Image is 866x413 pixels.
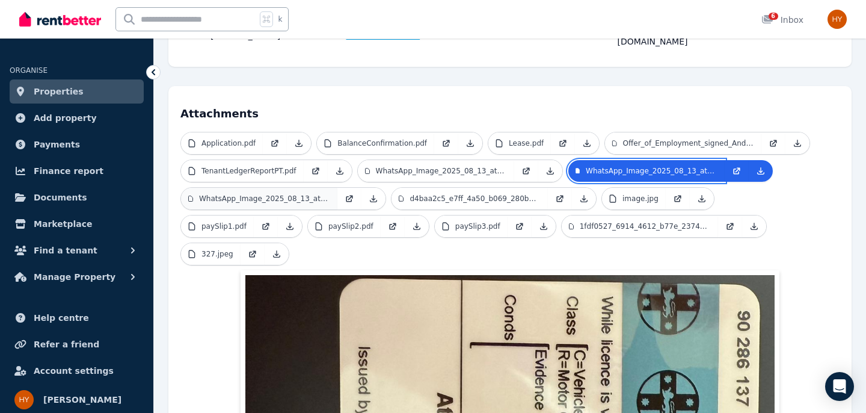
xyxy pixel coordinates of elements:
a: Download Attachment [287,132,311,154]
p: WhatsApp_Image_2025_08_13_at_12.53.54.jpeg [376,166,507,176]
a: d4baa2c5_e7ff_4a50_b069_280b91eefcf4.jpeg [392,188,548,210]
p: WhatsApp_Image_2025_08_13_at_12.53.54_1.jpeg [586,166,717,176]
a: Payments [10,132,144,157]
a: paySlip1.pdf [181,216,254,237]
p: WhatsApp_Image_2025_08_13_at_12.59.56.jpeg [199,194,330,203]
button: Manage Property [10,265,144,289]
a: Account settings [10,359,144,383]
a: Help centre [10,306,144,330]
a: Finance report [10,159,144,183]
span: k [278,14,282,24]
a: Download Attachment [458,132,482,154]
span: Payments [34,137,80,152]
a: Download Attachment [328,160,352,182]
p: paySlip3.pdf [455,222,500,231]
a: Open in new Tab [548,188,572,210]
span: Finance report [34,164,103,178]
span: Properties [34,84,84,99]
img: Helen Yiallouros [828,10,847,29]
a: Download Attachment [742,216,766,237]
a: Open in new Tab [666,188,690,210]
a: 1fdf0527_6914_4612_b77e_237495d097c0.jpeg [562,216,718,237]
a: Download Attachment [361,188,385,210]
span: [PERSON_NAME] [43,393,121,407]
a: Open in new Tab [241,243,265,265]
a: Open in new Tab [761,132,785,154]
p: BalanceConfirmation.pdf [337,138,427,148]
span: Help centre [34,311,89,325]
a: Lease.pdf [488,132,551,154]
a: Open in new Tab [508,216,532,237]
a: image.jpg [602,188,666,210]
a: Properties [10,79,144,104]
a: Application.pdf [181,132,263,154]
a: Open in new Tab [304,160,328,182]
a: Open in new Tab [551,132,575,154]
span: Account settings [34,364,114,378]
p: 1fdf0527_6914_4612_b77e_237495d097c0.jpeg [580,222,711,231]
span: Find a tenant [34,243,97,258]
a: Download Attachment [785,132,809,154]
a: paySlip3.pdf [435,216,508,237]
button: Find a tenant [10,238,144,262]
a: Open in new Tab [434,132,458,154]
span: Add property [34,111,97,125]
a: Refer a friend [10,332,144,356]
a: Open in new Tab [514,160,538,182]
a: Download Attachment [278,216,302,237]
a: paySlip2.pdf [308,216,381,237]
p: TenantLedgerReportPT.pdf [201,166,296,176]
a: Download Attachment [749,160,773,182]
a: 327.jpeg [181,243,241,265]
a: Add property [10,106,144,130]
a: TenantLedgerReportPT.pdf [181,160,304,182]
img: RentBetter [19,10,101,28]
a: Open in new Tab [254,216,278,237]
a: WhatsApp_Image_2025_08_13_at_12.53.54.jpeg [358,160,514,182]
span: ORGANISE [10,66,48,75]
a: Download Attachment [538,160,562,182]
a: WhatsApp_Image_2025_08_13_at_12.53.54_1.jpeg [568,160,725,182]
p: paySlip1.pdf [201,222,247,231]
a: Open in new Tab [337,188,361,210]
a: Marketplace [10,212,144,236]
p: d4baa2c5_e7ff_4a50_b069_280b91eefcf4.jpeg [410,194,541,203]
a: Download Attachment [265,243,289,265]
div: Inbox [761,14,803,26]
span: Documents [34,190,87,205]
p: image.jpg [622,194,659,203]
p: paySlip2.pdf [328,222,373,231]
img: Helen Yiallouros [14,390,34,409]
a: Download Attachment [575,132,599,154]
p: Application.pdf [201,138,256,148]
div: Open Intercom Messenger [825,372,854,401]
a: Download Attachment [532,216,556,237]
a: Open in new Tab [718,216,742,237]
a: Download Attachment [572,188,596,210]
span: Marketplace [34,217,92,231]
a: Open in new Tab [263,132,287,154]
p: 327.jpeg [201,249,233,259]
a: Download Attachment [690,188,714,210]
span: Manage Property [34,270,115,284]
a: Download Attachment [405,216,429,237]
a: Open in new Tab [381,216,405,237]
span: Refer a friend [34,337,99,352]
a: Offer_of_Employment_signed_Andrea_Di_Nardo.pdf [605,132,761,154]
a: WhatsApp_Image_2025_08_13_at_12.59.56.jpeg [181,188,337,210]
a: Open in new Tab [725,160,749,182]
span: 6 [769,13,778,20]
p: Offer_of_Employment_signed_Andrea_Di_Nardo.pdf [623,138,755,148]
h4: Attachments [180,98,840,122]
a: BalanceConfirmation.pdf [317,132,434,154]
p: Lease.pdf [509,138,544,148]
a: Documents [10,185,144,210]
